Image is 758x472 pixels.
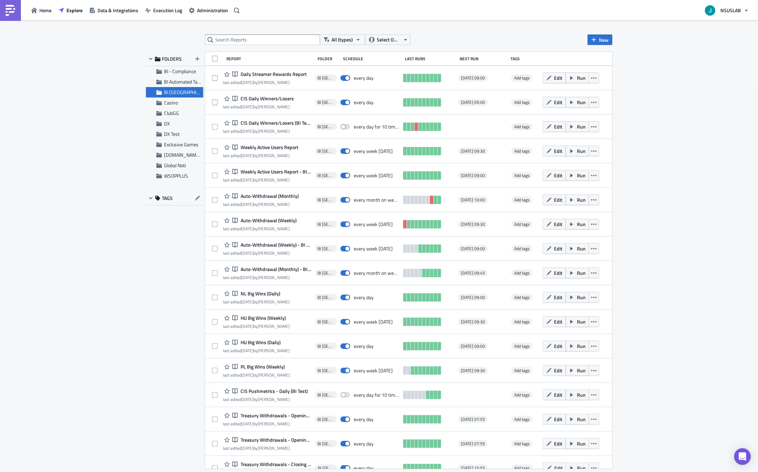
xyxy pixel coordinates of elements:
[318,441,335,447] span: BI Toronto
[164,151,211,158] span: GGPOKER.CA Noti
[39,7,52,14] span: Home
[554,367,563,374] span: Edit
[543,316,566,327] button: Edit
[142,5,186,16] a: Execution Log
[223,250,311,256] div: last edited by [PERSON_NAME]
[511,196,532,203] span: Add tags
[511,99,532,106] span: Add tags
[5,5,16,16] img: PushMetrics
[511,416,532,423] span: Add tags
[554,391,563,399] span: Edit
[354,270,400,276] div: every month on weekdays
[543,414,566,425] button: Edit
[223,226,297,231] div: last edited by [PERSON_NAME]
[318,343,335,349] span: BI Toronto
[566,414,589,425] button: Run
[514,294,530,301] span: Add tags
[461,270,485,276] span: [DATE] 09:45
[239,461,311,467] span: Treasury Withdrawals - Closing (Team-Treasury)
[514,440,530,447] span: Add tags
[318,222,335,227] span: BI Toronto
[514,123,530,130] span: Add tags
[239,95,294,102] span: CIS Daily Winners/Losers
[226,56,314,61] div: Report
[239,412,311,419] span: Treasury Withdrawals - Opening (Team-Treasury)
[241,152,253,159] time: 2025-07-11T19:45:21Z
[511,270,532,277] span: Add tags
[318,246,335,252] span: BI Toronto
[205,34,320,45] input: Search Reports
[511,318,532,325] span: Add tags
[239,120,311,126] span: CIS Daily Winners/Losers (BI Test)
[554,147,563,155] span: Edit
[554,196,563,203] span: Edit
[318,295,335,300] span: BI Toronto
[460,56,507,61] div: Next Run
[223,421,311,426] div: last edited by [PERSON_NAME]
[577,294,586,301] span: Run
[514,416,530,423] span: Add tags
[588,34,612,45] button: New
[514,75,530,81] span: Add tags
[318,56,339,61] div: Folder
[577,269,586,277] span: Run
[577,196,586,203] span: Run
[543,170,566,181] button: Edit
[461,441,485,447] span: [DATE] 07:55
[554,318,563,325] span: Edit
[164,172,188,179] span: WSOPPLUS
[511,75,532,82] span: Add tags
[543,389,566,400] button: Edit
[239,339,281,346] span: HU Big Wins (Daily)
[514,367,530,374] span: Add tags
[461,417,485,422] span: [DATE] 07:55
[239,315,286,321] span: HU Big Wins (Weekly)
[554,74,563,82] span: Edit
[241,250,253,256] time: 2025-07-11T20:03:57Z
[577,342,586,350] span: Run
[554,269,563,277] span: Edit
[318,270,335,276] span: BI Toronto
[223,129,311,134] div: last edited by [PERSON_NAME]
[164,78,230,85] span: BI Automated Tableau Reporting
[241,420,253,427] time: 2025-07-11T20:48:24Z
[318,100,335,105] span: BI Toronto
[577,147,586,155] span: Run
[223,446,311,451] div: last edited by [PERSON_NAME]
[241,323,253,330] time: 2025-07-11T20:22:01Z
[354,441,374,447] div: every day
[461,100,485,105] span: [DATE] 05:00
[239,71,307,77] span: Daily Streamer Rewards Report
[223,177,311,183] div: last edited by [PERSON_NAME]
[514,221,530,227] span: Add tags
[28,5,55,16] button: Home
[239,242,311,248] span: Auto-Withdrawal (Weekly) - BI Test
[566,170,589,181] button: Run
[511,245,532,252] span: Add tags
[577,440,586,447] span: Run
[223,372,290,378] div: last edited by [PERSON_NAME]
[721,7,741,14] span: NSUSLAB
[511,367,532,374] span: Add tags
[162,56,182,62] span: FOLDERS
[543,97,566,108] button: Edit
[461,465,485,471] span: [DATE] 15:55
[239,193,299,199] span: Auto-Withdrawal (Monthly)
[318,368,335,373] span: BI Toronto
[577,464,586,472] span: Run
[577,74,586,82] span: Run
[164,109,179,117] span: ClubGG
[461,148,485,154] span: [DATE] 09:30
[239,388,308,394] span: CIS Pushmetrics - Daily (BI Test)
[241,396,253,403] time: 2025-07-03T20:58:50Z
[223,324,290,329] div: last edited by [PERSON_NAME]
[577,367,586,374] span: Run
[354,148,393,154] div: every week on Monday
[241,177,253,183] time: 2025-06-26T13:56:37Z
[554,464,563,472] span: Edit
[241,445,253,451] time: 2025-07-11T20:50:27Z
[241,225,253,232] time: 2025-07-11T20:02:06Z
[318,173,335,178] span: BI Toronto
[511,221,532,228] span: Add tags
[86,5,142,16] a: Data & Integrations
